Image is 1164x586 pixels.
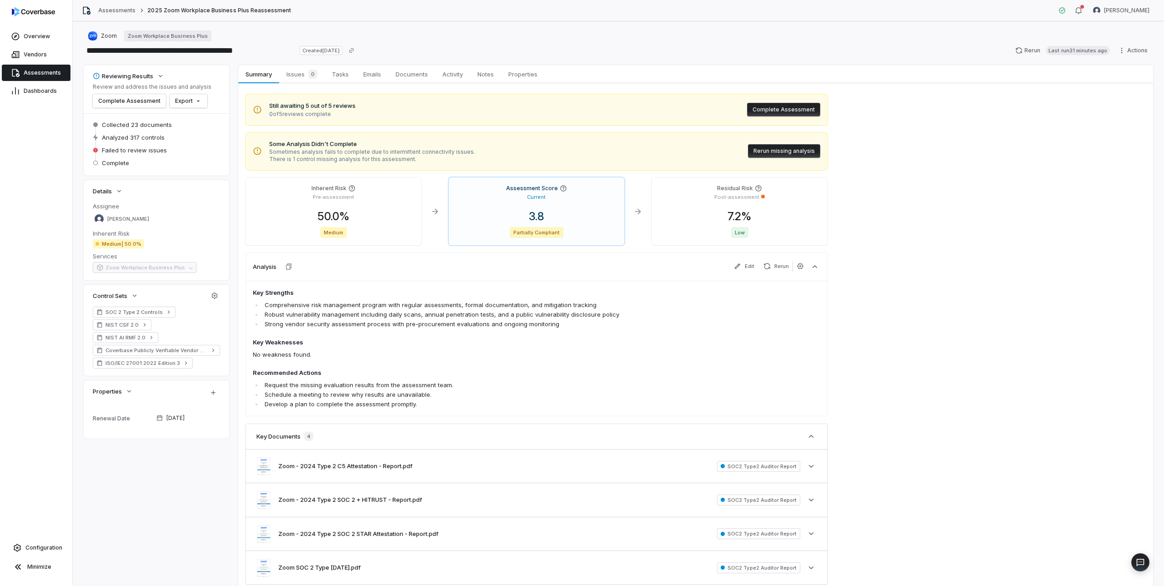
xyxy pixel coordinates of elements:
[105,321,139,328] span: NIST CSF 2.0
[95,214,104,223] img: Mike Phillips avatar
[4,558,69,576] button: Minimize
[269,111,356,118] span: 0 of 5 reviews complete
[328,68,352,80] span: Tasks
[1104,7,1149,14] span: [PERSON_NAME]
[283,68,321,81] span: Issues
[304,432,313,441] span: 4
[90,183,125,199] button: Details
[392,68,431,80] span: Documents
[1088,4,1155,17] button: Mike Phillips avatar[PERSON_NAME]
[93,292,127,300] span: Control Sets
[262,390,707,399] li: Schedule a meeting to review why results are unavailable.
[93,415,153,422] div: Renewal Date
[1093,7,1100,14] img: Mike Phillips avatar
[439,68,467,80] span: Activity
[102,146,167,154] span: Failed to review issues
[124,30,211,41] a: Zoom Workplace Business Plus
[242,68,275,80] span: Summary
[1046,46,1110,55] span: Last run 31 minutes ago
[730,261,758,272] button: Edit
[102,159,129,167] span: Complete
[90,383,135,399] button: Properties
[93,358,193,369] a: ISO/IEC 27001:2022 Edition 3
[311,185,346,192] h4: Inherent Risk
[308,70,317,79] span: 0
[105,308,163,316] span: SOC 2 Type 2 Controls
[93,72,153,80] div: Reviewing Results
[2,65,70,81] a: Assessments
[98,7,135,14] a: Assessments
[170,94,207,108] button: Export
[1115,44,1153,57] button: Actions
[101,32,117,40] span: Zoom
[93,94,166,108] button: Complete Assessment
[93,387,122,395] span: Properties
[90,288,141,304] button: Control Sets
[262,380,707,390] li: Request the missing evaluation results from the assessment team.
[253,288,707,298] h4: Key Strengths
[253,263,276,271] h3: Analysis
[102,121,172,129] span: Collected 23 documents
[102,133,165,141] span: Analyzed 317 controls
[300,46,342,55] span: Created [DATE]
[310,210,357,223] span: 50.0 %
[320,227,347,238] span: Medium
[760,261,793,272] button: Rerun
[269,101,356,111] span: Still awaiting 5 out of 5 reviews
[717,562,800,573] span: SOC2 Type2 Auditor Report
[505,68,541,80] span: Properties
[93,252,220,260] dt: Services
[4,540,69,556] a: Configuration
[731,227,748,238] span: Low
[105,359,180,367] span: ISO/IEC 27001:2022 Edition 3
[27,563,51,571] span: Minimize
[107,216,149,222] span: [PERSON_NAME]
[717,185,753,192] h4: Residual Risk
[510,227,564,238] span: Partially Compliant
[717,461,800,472] span: SOC2 Type2 Auditor Report
[1010,44,1115,57] button: RerunLast run31 minutes ago
[343,42,360,59] button: Copy link
[720,210,759,223] span: 7.2 %
[269,140,475,149] span: Some Analysis Didn't Complete
[93,83,211,91] p: Review and address the issues and analysis
[153,409,224,428] button: [DATE]
[748,144,820,158] button: Rerun missing analysis
[25,544,62,551] span: Configuration
[278,495,422,505] button: Zoom - 2024 Type 2 SOC 2 + HITRUST - Report.pdf
[256,457,271,475] img: 7bc5e9b6431f4fc78ac1319c10782fcb.jpg
[717,528,800,539] span: SOC2 Type2 Auditor Report
[105,347,207,354] span: Coverbase Publicly Verifiable Vendor Controls
[278,462,412,471] button: Zoom - 2024 Type 2 C5 Attestation - Report.pdf
[527,194,546,201] p: Current
[24,33,50,40] span: Overview
[256,490,271,509] img: e3cf3a9e606648658cda2cd097f0081a.jpg
[714,194,759,201] p: Post-assessment
[474,68,497,80] span: Notes
[262,399,707,409] li: Develop a plan to complete the assessment promptly.
[506,185,558,192] h4: Assessment Score
[253,369,707,378] h4: Recommended Actions
[147,7,291,14] span: 2025 Zoom Workplace Business Plus Reassessment
[269,156,475,163] span: There is 1 control missing analysis for this assessment.
[93,319,151,330] a: NIST CSF 2.0
[93,239,144,248] span: Medium | 50.0%
[93,332,158,343] a: NIST AI RMF 2.0
[717,495,800,505] span: SOC2 Type2 Auditor Report
[12,7,55,16] img: logo-D7KZi-bG.svg
[93,345,220,356] a: Coverbase Publicly Verifiable Vendor Controls
[262,300,707,310] li: Comprehensive risk management program with regular assessments, formal documentation, and mitigat...
[24,51,47,58] span: Vendors
[278,563,361,572] button: Zoom SOC 2 Type [DATE].pdf
[93,307,176,318] a: SOC 2 Type 2 Controls
[262,319,707,329] li: Strong vendor security assessment process with pre-procurement evaluations and ongoing monitoring
[24,69,61,76] span: Assessments
[2,46,70,63] a: Vendors
[747,103,820,116] button: Complete Assessment
[85,28,120,44] button: https://zoom.us/Zoom
[256,558,271,577] img: f61983c305f8448db50432623b8b4f69.jpg
[93,187,112,195] span: Details
[24,87,57,95] span: Dashboards
[93,202,220,210] dt: Assignee
[2,28,70,45] a: Overview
